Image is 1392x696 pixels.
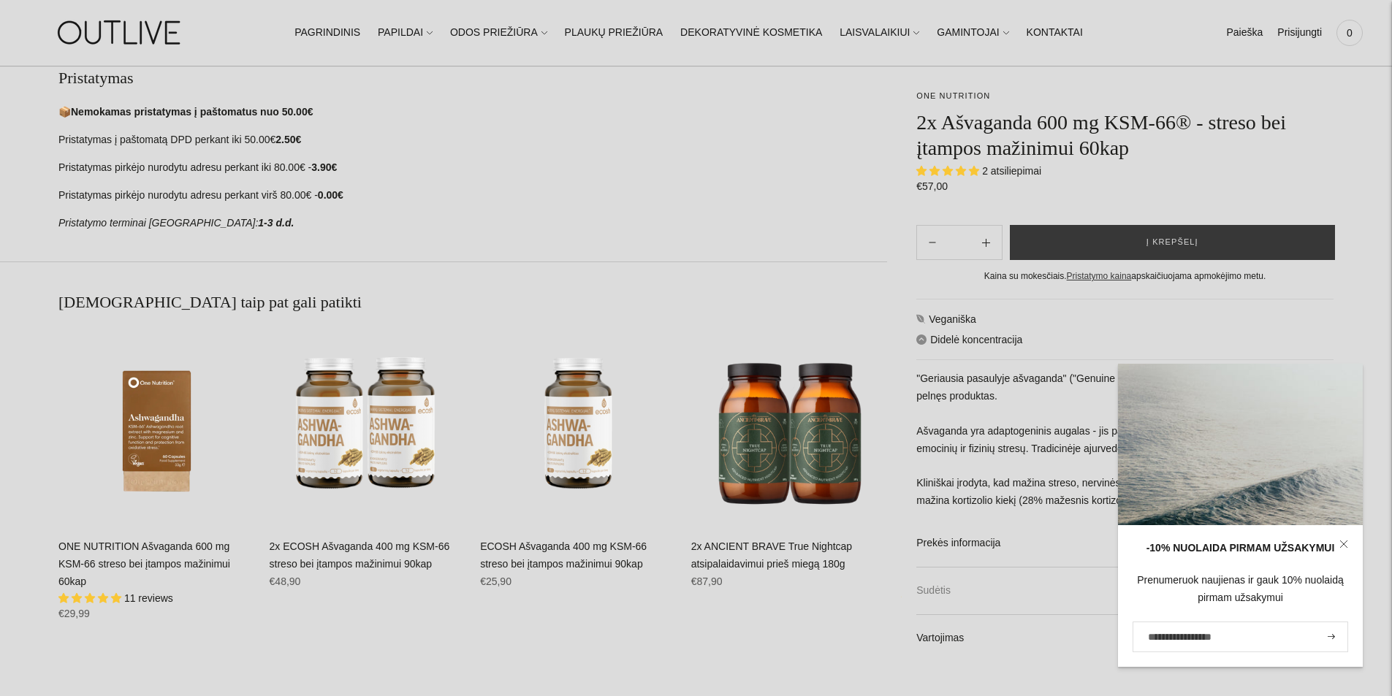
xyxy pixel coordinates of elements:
p: Pristatymas į paštomatą DPD perkant iki 50.00€ [58,131,887,149]
button: Subtract product quantity [970,225,1002,260]
a: Sudėtis [916,567,1334,614]
em: Pristatymo terminai [GEOGRAPHIC_DATA]: [58,217,258,229]
a: LAISVALAIKIUI [840,17,919,49]
span: €48,90 [270,575,301,587]
a: PAGRINDINIS [294,17,360,49]
p: Pristatymas pirkėjo nurodytu adresu perkant iki 80.00€ - [58,159,887,177]
a: 2x ANCIENT BRAVE True Nightcap atsipalaidavimui prieš miegą 180g [691,327,888,524]
h1: 2x Ašvaganda 600 mg KSM-66® - streso bei įtampos mažinimui 60kap [916,110,1334,161]
div: -10% NUOLAIDA PIRMAM UŽSAKYMUI [1133,540,1348,557]
div: Veganiška Didelė koncentracija [916,299,1334,662]
a: ONE NUTRITION Ašvaganda 600 mg KSM-66 streso bei įtampos mažinimui 60kap [58,327,255,524]
span: €87,90 [691,575,723,587]
span: €25,90 [480,575,511,587]
span: €57,00 [916,180,948,192]
a: ONE NUTRITION Ašvaganda 600 mg KSM-66 streso bei įtampos mažinimui 60kap [58,540,230,587]
strong: 2.50€ [275,134,301,145]
img: OUTLIVE [29,7,212,58]
a: 2x ECOSH Ašvaganda 400 mg KSM-66 streso bei įtampos mažinimui 90kap [270,540,450,570]
strong: 0.00€ [318,189,343,201]
strong: 3.90€ [311,161,337,173]
strong: Nemokamas pristatymas į paštomatus nuo 50.00€ [71,106,313,118]
span: 5.00 stars [58,592,124,604]
input: Product quantity [948,232,970,253]
a: 2x ANCIENT BRAVE True Nightcap atsipalaidavimui prieš miegą 180g [691,540,852,570]
a: KONTAKTAI [1027,17,1083,49]
span: 2 atsiliepimai [982,165,1041,177]
div: Prenumeruok naujienas ir gauk 10% nuolaidą pirmam užsakymui [1133,572,1348,607]
span: €29,99 [58,608,90,619]
a: Prisijungti [1277,17,1322,49]
h2: [DEMOGRAPHIC_DATA] taip pat gali patikti [58,291,887,313]
span: 0 [1339,23,1360,43]
p: 📦 [58,104,887,121]
a: PLAUKŲ PRIEŽIŪRA [565,17,663,49]
a: PAPILDAI [378,17,433,49]
a: ONE NUTRITION [916,91,990,100]
span: Į krepšelį [1146,235,1198,250]
p: "Geriausia pasaulyje ašvaganda" ("Genuine Trusted Source Ashwagandha") apdovanojimus pelnęs produ... [916,370,1334,510]
a: ECOSH Ašvaganda 400 mg KSM-66 streso bei įtampos mažinimui 90kap [480,540,647,570]
button: Add product quantity [917,225,948,260]
a: ODOS PRIEŽIŪRA [450,17,547,49]
strong: 1-3 d.d. [258,217,294,229]
a: DEKORATYVINĖ KOSMETIKA [680,17,822,49]
div: Kaina su mokesčiais. apskaičiuojama apmokėjimo metu. [916,269,1334,284]
a: Prekės informacija [916,520,1334,567]
a: Vartojimas [916,615,1334,662]
h2: Pristatymas [58,67,887,89]
button: Į krepšelį [1010,225,1335,260]
a: 0 [1336,17,1363,49]
span: 5.00 stars [916,165,982,177]
a: ECOSH Ašvaganda 400 mg KSM-66 streso bei įtampos mažinimui 90kap [480,327,677,524]
a: GAMINTOJAI [937,17,1008,49]
a: Paieška [1226,17,1263,49]
a: 2x ECOSH Ašvaganda 400 mg KSM-66 streso bei įtampos mažinimui 90kap [270,327,466,524]
span: 11 reviews [124,592,173,604]
p: Pristatymas pirkėjo nurodytu adresu perkant virš 80.00€ - [58,187,887,204]
a: Pristatymo kaina [1067,271,1132,281]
